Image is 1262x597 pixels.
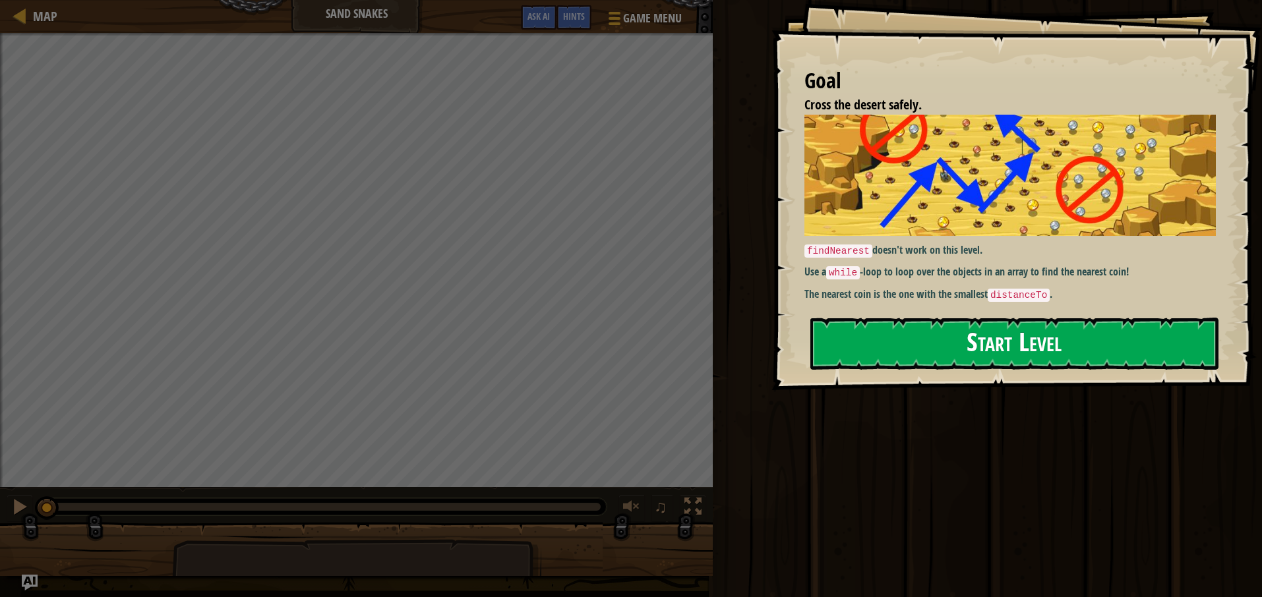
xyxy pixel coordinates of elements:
[810,318,1218,370] button: Start Level
[804,242,1226,258] p: doesn't work on this level.
[988,289,1050,302] code: distanceTo
[563,10,585,22] span: Hints
[804,115,1226,236] img: Sand snakes
[22,575,38,590] button: Ask AI
[654,497,667,517] span: ♫
[804,244,872,258] code: findNearest
[651,495,674,522] button: ♫
[527,10,550,22] span: Ask AI
[804,287,1226,302] p: The nearest coin is the one with the smallest .
[623,10,682,27] span: Game Menu
[804,66,1216,96] div: Goal
[804,264,1226,280] p: Use a -loop to loop over the objects in an array to find the nearest coin!
[598,5,690,36] button: Game Menu
[826,266,860,279] code: while
[788,96,1213,115] li: Cross the desert safely.
[804,96,922,113] span: Cross the desert safely.
[618,495,645,522] button: Adjust volume
[680,495,706,522] button: Toggle fullscreen
[521,5,556,30] button: Ask AI
[7,495,33,522] button: ⌘ + P: Pause
[26,7,57,25] a: Map
[33,7,57,25] span: Map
